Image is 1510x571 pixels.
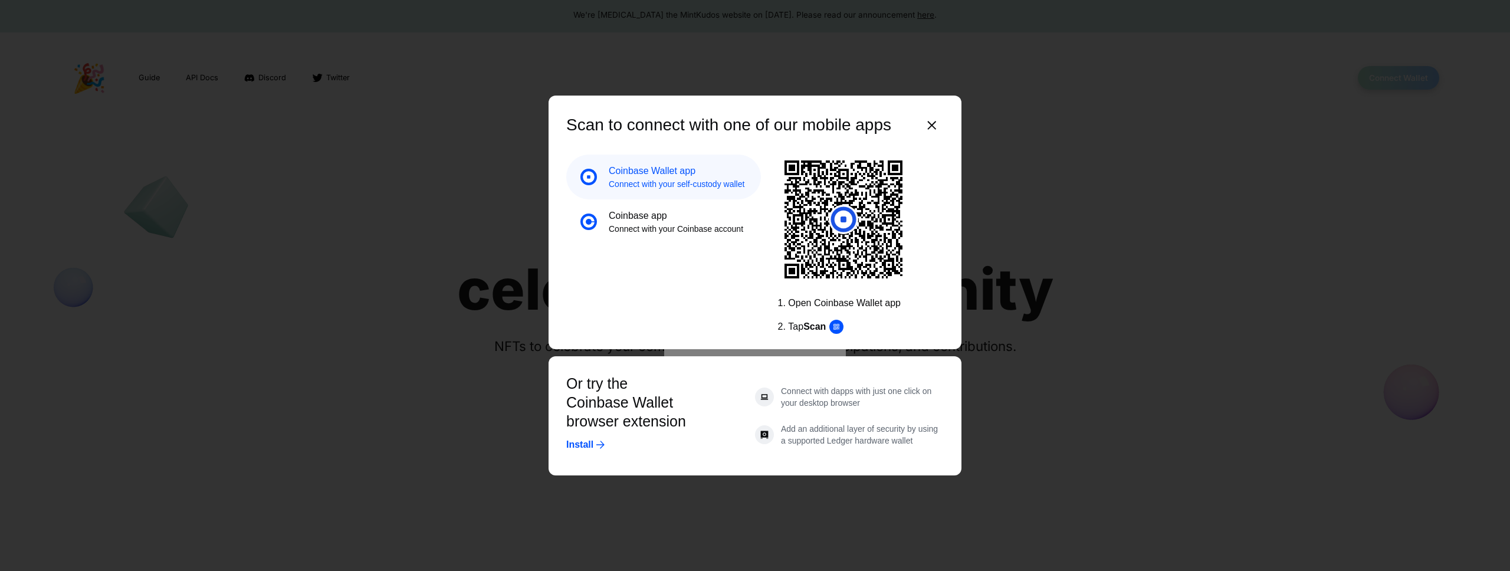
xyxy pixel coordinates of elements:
[609,164,744,178] h3: Coinbase Wallet app
[609,209,743,223] h3: Coinbase app
[609,223,743,235] p: Connect with your Coinbase account
[580,169,597,185] img: Coinbase Wallet app
[788,322,826,332] span: Tap
[566,114,891,136] h2: Scan to connect with one of our mobile apps
[609,178,744,190] p: Connect with your self-custody wallet
[803,321,826,332] strong: Scan
[788,298,924,308] div: Open Coinbase Wallet app
[566,438,593,452] button: Install
[784,160,902,278] img: QR Code
[566,374,687,431] h3: Or try the Coinbase Wallet browser extension
[580,214,597,230] img: Coinbase app
[774,423,944,447] div: Add an additional layer of security by using a supported Ledger hardware wallet
[774,385,944,409] div: Connect with dapps with just one click on your desktop browser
